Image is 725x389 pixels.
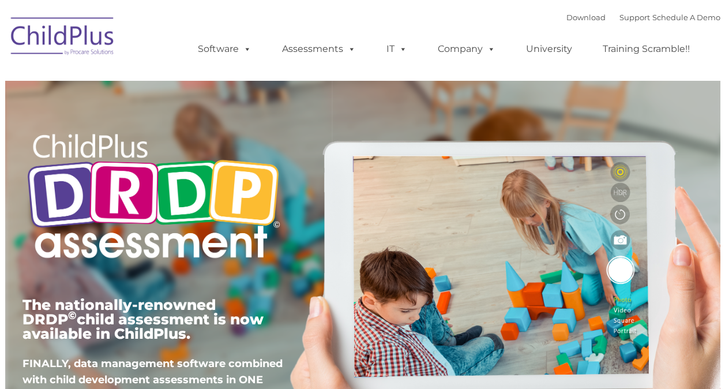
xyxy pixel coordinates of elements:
font: | [566,13,720,22]
img: ChildPlus by Procare Solutions [5,9,121,67]
a: Company [426,38,507,61]
a: IT [375,38,419,61]
a: Download [566,13,606,22]
a: Software [186,38,263,61]
a: Schedule A Demo [652,13,720,22]
sup: © [68,309,77,322]
a: Support [619,13,650,22]
span: The nationally-renowned DRDP child assessment is now available in ChildPlus. [22,296,264,342]
a: Training Scramble!! [591,38,701,61]
a: Assessments [271,38,367,61]
img: Copyright - DRDP Logo Light [22,118,284,278]
a: University [514,38,584,61]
